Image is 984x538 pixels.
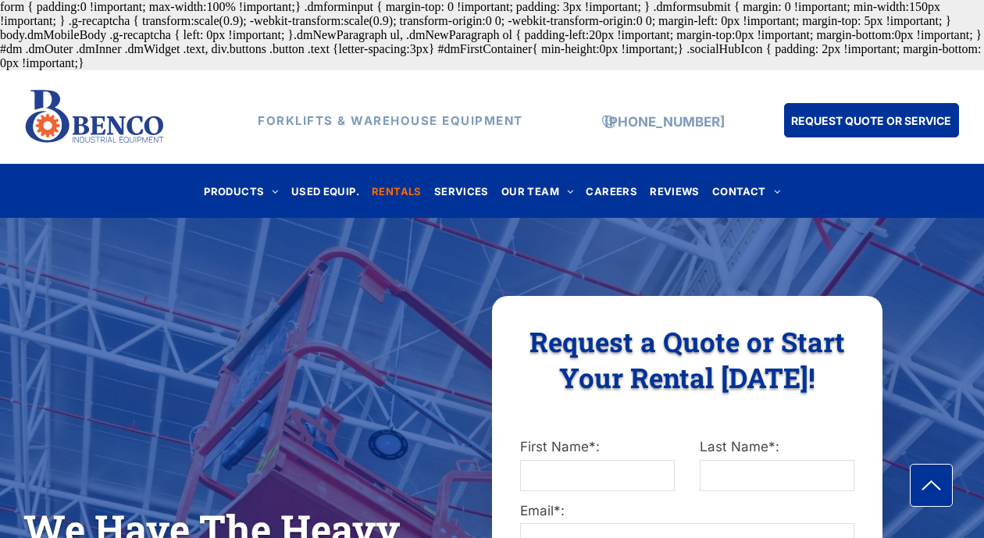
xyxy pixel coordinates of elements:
[604,114,725,130] a: [PHONE_NUMBER]
[428,180,495,201] a: SERVICES
[579,180,644,201] a: CAREERS
[520,437,675,458] label: First Name*:
[258,113,523,128] strong: FORKLIFTS & WAREHOUSE EQUIPMENT
[529,323,845,395] span: Request a Quote or Start Your Rental [DATE]!
[285,180,365,201] a: USED EQUIP.
[365,180,428,201] a: RENTALS
[791,106,951,135] span: REQUEST QUOTE OR SERVICE
[700,437,854,458] label: Last Name*:
[495,180,580,201] a: OUR TEAM
[520,501,854,522] label: Email*:
[198,180,285,201] a: PRODUCTS
[706,180,786,201] a: CONTACT
[784,103,959,137] a: REQUEST QUOTE OR SERVICE
[644,180,706,201] a: REVIEWS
